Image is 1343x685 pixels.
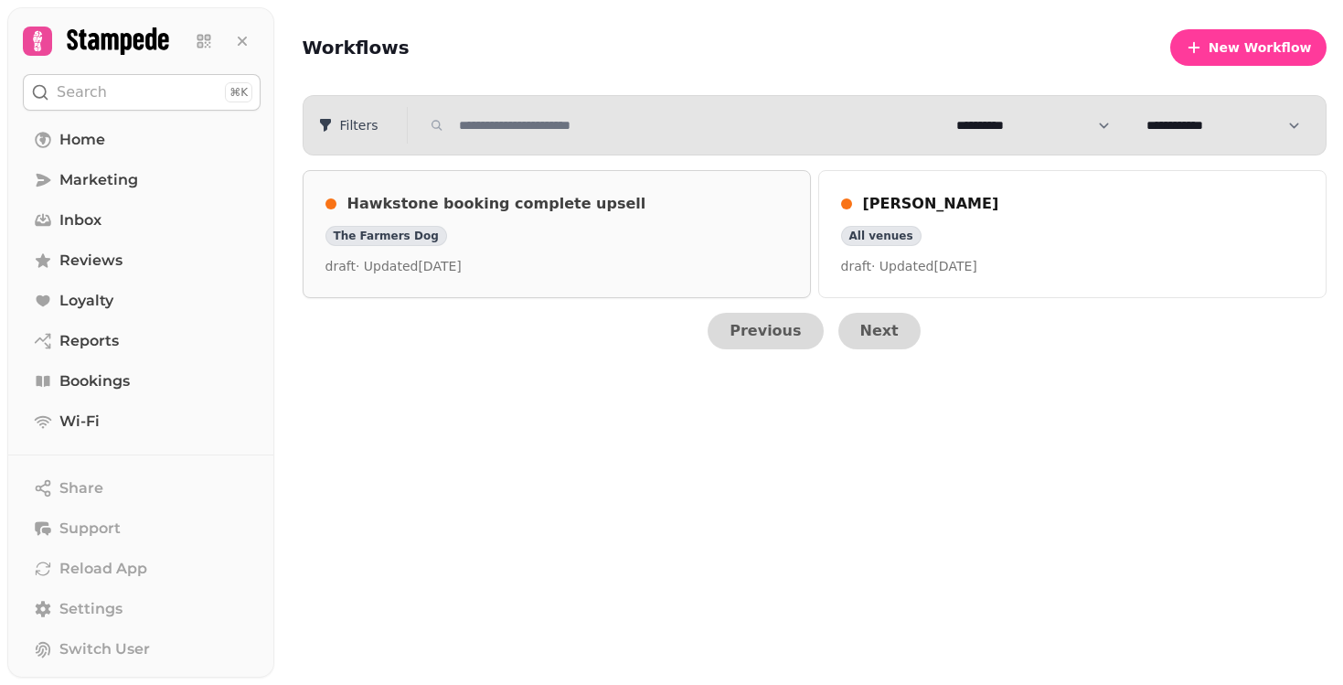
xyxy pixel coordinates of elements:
a: Settings [23,591,261,627]
a: Reviews [23,242,261,279]
a: [PERSON_NAME]All venuesdraft· Updated[DATE] [818,170,1327,298]
a: Reports [23,323,261,359]
span: Reload App [59,558,147,580]
h3: [PERSON_NAME] [863,193,1304,215]
span: Reports [59,330,119,352]
a: Hawkstone booking complete upsellThe Farmers Dogdraft· Updated[DATE] [303,170,811,298]
span: Settings [59,598,123,620]
span: Filters [318,116,393,134]
select: Filter workflows by status [1135,107,1311,144]
button: Switch User [23,631,261,668]
button: Next [838,313,921,349]
span: Support [59,518,121,540]
select: Filter workflows by venue [945,107,1121,144]
p: draft · Updated [DATE] [325,257,788,275]
input: Search workflows by name [452,112,931,138]
button: Share [23,470,261,507]
a: Inbox [23,202,261,239]
span: New Workflow [1209,41,1312,54]
a: Home [23,122,261,158]
span: Wi-Fi [59,411,100,433]
p: Search [57,81,107,103]
span: Next [860,324,899,338]
button: New Workflow [1170,29,1327,66]
span: Home [59,129,105,151]
span: Share [59,477,103,499]
span: Marketing [59,169,138,191]
span: Bookings [59,370,130,392]
h2: Workflows [303,35,410,60]
span: Previous [730,324,801,338]
button: Support [23,510,261,547]
div: The Farmers Dog [325,226,447,246]
span: Loyalty [59,290,113,312]
a: Loyalty [23,283,261,319]
button: Search⌘K [23,74,261,111]
div: ⌘K [225,82,252,102]
button: Previous [708,313,823,349]
h3: Hawkstone booking complete upsell [347,193,788,215]
span: Reviews [59,250,123,272]
div: All venues [841,226,922,246]
a: Bookings [23,363,261,400]
span: Switch User [59,638,150,660]
span: Inbox [59,209,101,231]
a: Wi-Fi [23,403,261,440]
p: draft · Updated [DATE] [841,257,1304,275]
button: Reload App [23,551,261,587]
a: Marketing [23,162,261,198]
